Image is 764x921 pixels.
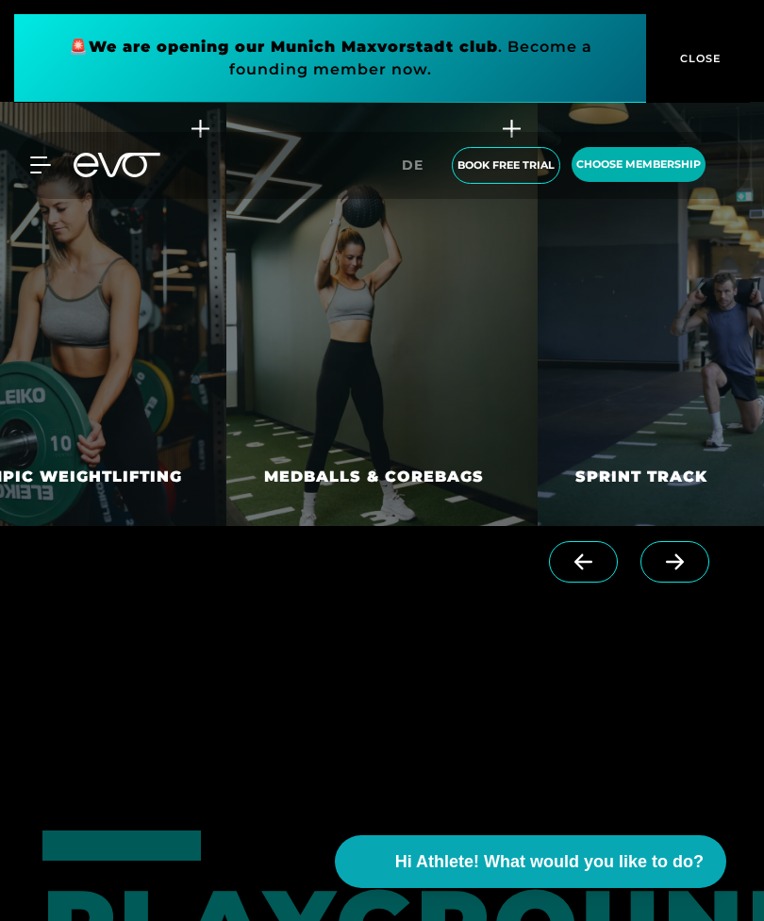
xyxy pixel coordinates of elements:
button: CLOSE [646,14,750,103]
button: Hi Athlete! What would you like to do? [335,835,726,888]
a: book free trial [446,147,566,184]
span: choose membership [576,156,701,173]
div: MEDBALLS & COREBAGS [264,466,484,488]
div: SPRINT TRACK [575,466,707,488]
span: Hi Athlete! What would you like to do? [395,849,704,875]
span: CLOSE [675,50,722,67]
a: de [402,155,435,176]
a: choose membership [566,147,711,184]
span: book free trial [457,157,555,173]
span: de [402,156,424,173]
